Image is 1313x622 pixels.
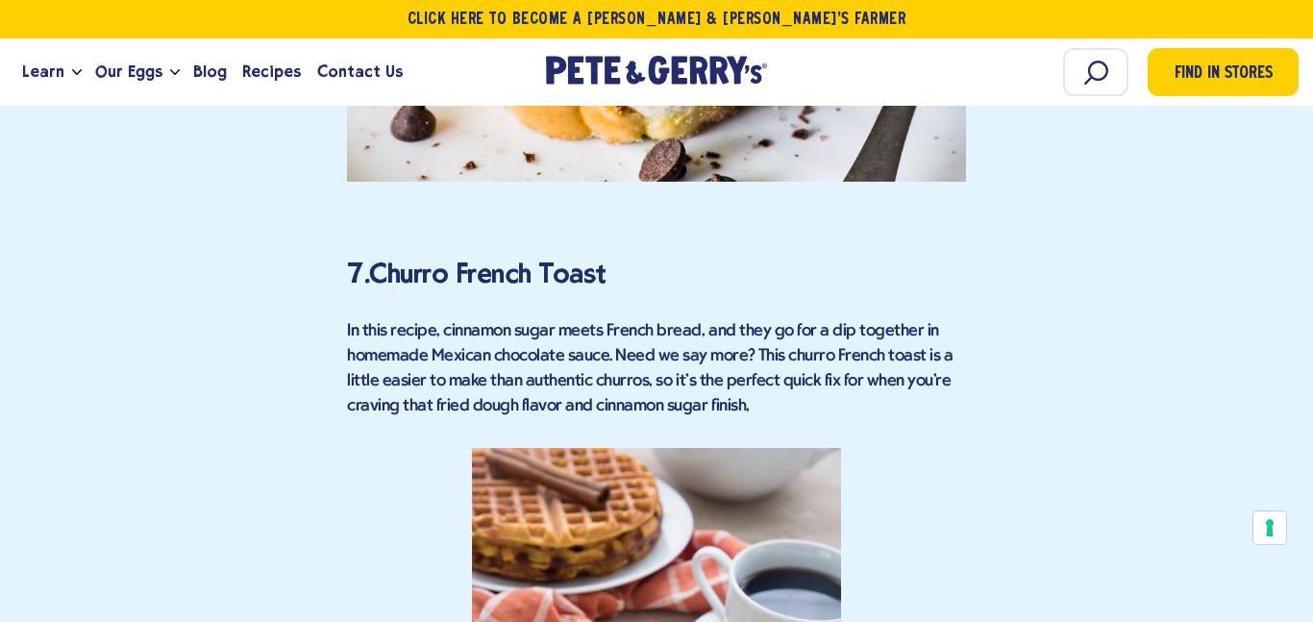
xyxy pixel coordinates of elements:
[72,69,82,76] button: Open the dropdown menu for Learn
[347,319,966,419] p: In this recipe, cinnamon sugar meets French bread, and they go for a dip together in homemade Mex...
[14,46,72,98] a: Learn
[95,60,162,84] span: Our Eggs
[22,60,64,84] span: Learn
[369,258,607,291] a: Churro French Toast
[1253,511,1286,544] button: Your consent preferences for tracking technologies
[242,60,301,84] span: Recipes
[317,60,403,84] span: Contact Us
[1063,48,1128,96] input: Search
[170,69,180,76] button: Open the dropdown menu for Our Eggs
[186,46,235,98] a: Blog
[235,46,309,98] a: Recipes
[1148,48,1299,96] a: Find in Stores
[310,46,410,98] a: Contact Us
[193,60,227,84] span: Blog
[1175,62,1273,87] span: Find in Stores
[87,46,170,98] a: Our Eggs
